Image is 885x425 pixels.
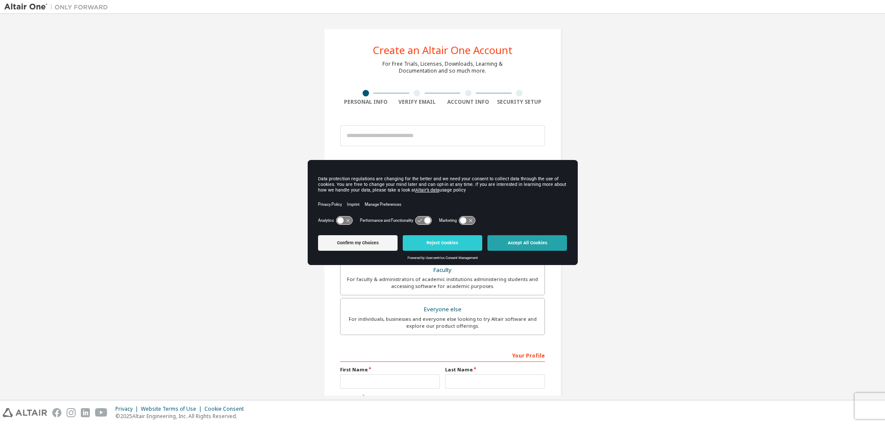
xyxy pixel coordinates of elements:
[382,61,503,74] div: For Free Trials, Licenses, Downloads, Learning & Documentation and so much more.
[373,45,513,55] div: Create an Altair One Account
[4,3,112,11] img: Altair One
[340,348,545,362] div: Your Profile
[340,366,440,373] label: First Name
[141,406,204,412] div: Website Terms of Use
[81,408,90,417] img: linkedin.svg
[442,99,494,105] div: Account Info
[346,276,539,290] div: For faculty & administrators of academic institutions administering students and accessing softwa...
[340,156,545,169] div: Account Type
[340,99,392,105] div: Personal Info
[115,412,249,420] p: © 2025 Altair Engineering, Inc. All Rights Reserved.
[346,304,539,316] div: Everyone else
[95,408,108,417] img: youtube.svg
[115,406,141,412] div: Privacy
[346,264,539,276] div: Faculty
[67,408,76,417] img: instagram.svg
[346,316,539,329] div: For individuals, businesses and everyone else looking to try Altair software and explore our prod...
[340,394,545,401] label: Job Title
[52,408,61,417] img: facebook.svg
[445,366,545,373] label: Last Name
[494,99,545,105] div: Security Setup
[204,406,249,412] div: Cookie Consent
[392,99,443,105] div: Verify Email
[3,408,47,417] img: altair_logo.svg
